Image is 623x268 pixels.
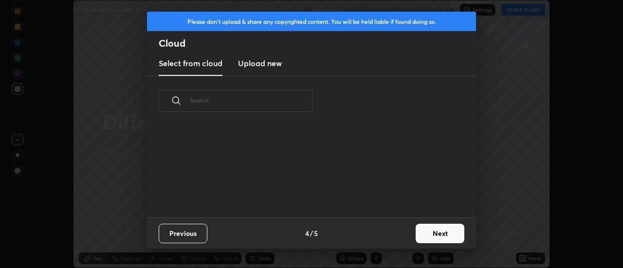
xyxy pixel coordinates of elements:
input: Search [190,80,312,121]
div: Please don't upload & share any copyrighted content. You will be held liable if found doing so. [147,12,476,31]
button: Previous [159,224,207,243]
h4: / [310,228,313,238]
h3: Select from cloud [159,57,222,69]
h4: 5 [314,228,318,238]
h3: Upload new [238,57,282,69]
button: Next [416,224,464,243]
h2: Cloud [159,37,476,50]
h4: 4 [305,228,309,238]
